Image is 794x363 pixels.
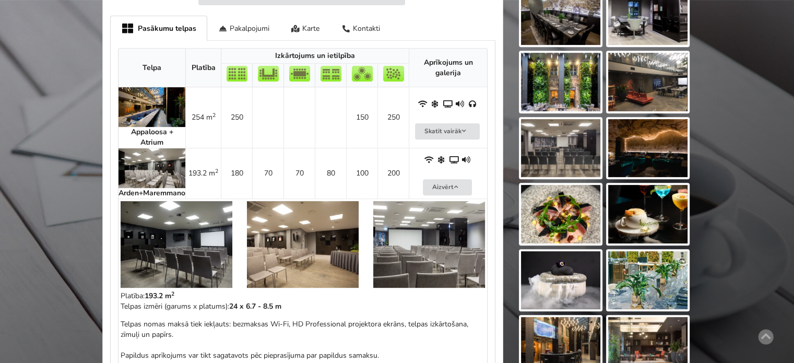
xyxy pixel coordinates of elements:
[283,148,315,198] td: 70
[468,99,479,109] span: Sinhronās tulkošanas aprīkojums
[118,87,185,127] img: Pasākumu telpas | Rīga | Pullman Riga Old Town Hotel | bilde
[185,148,221,198] td: 193.2 m
[110,16,207,41] div: Pasākumu telpas
[321,66,341,81] img: Klase
[521,53,600,111] img: Pullman Riga Old Town Hotel | Rīga | Pasākumu vieta - galerijas bilde
[377,148,409,198] td: 200
[121,319,485,361] p: Telpas nomas maksā tiek iekļauts: bezmaksas Wi-Fi, HD Professional projektora ekrāns, telpas izkā...
[185,49,221,87] th: Platība
[121,201,232,288] img: Semināru telpas | Rīga | Pullman Riga Old Town Hotel | bildes
[521,251,600,310] img: Pullman Riga Old Town Hotel | Rīga | Pasākumu vieta - galerijas bilde
[215,167,218,175] sup: 2
[437,155,447,165] span: Gaisa kondicionieris
[383,66,404,81] img: Pieņemšana
[280,16,331,40] div: Karte
[423,179,472,195] button: Aizvērt
[462,155,472,165] span: Iebūvēta audio sistēma
[247,201,359,291] a: Semināru telpas | Rīga | Pullman Riga Old Town Hotel | bildes
[229,301,281,311] strong: 24 x 6.7 - 8.5 m
[247,201,359,288] img: Semināru telpas | Rīga | Pullman Riga Old Town Hotel | bildes
[221,148,252,198] td: 180
[171,290,174,298] sup: 2
[315,148,346,198] td: 80
[456,99,466,109] span: Iebūvēta audio sistēma
[212,111,216,119] sup: 2
[521,185,600,243] img: Pullman Riga Old Town Hotel | Rīga | Pasākumu vieta - galerijas bilde
[227,66,247,81] img: Teātris
[118,49,185,87] th: Telpa
[608,185,688,243] img: Pullman Riga Old Town Hotel | Rīga | Pasākumu vieta - galerijas bilde
[252,148,283,198] td: 70
[258,66,279,81] img: U-Veids
[131,127,173,147] strong: Appaloosa + Atrium
[409,49,487,87] th: Aprīkojums un galerija
[185,87,221,148] td: 254 m
[207,16,280,40] div: Pakalpojumi
[449,155,460,165] span: Projektors un ekrāns
[118,188,185,198] strong: Arden+Maremmano
[521,119,600,178] img: Pullman Riga Old Town Hotel | Rīga | Pasākumu vieta - galerijas bilde
[418,99,428,109] span: WiFi
[608,53,688,111] img: Pullman Riga Old Town Hotel | Rīga | Pasākumu vieta - galerijas bilde
[346,148,377,198] td: 100
[330,16,391,40] div: Kontakti
[346,87,377,148] td: 150
[373,201,485,288] img: Semināru telpas | Rīga | Pullman Riga Old Town Hotel | bildes
[608,119,688,178] img: Pullman Riga Old Town Hotel | Rīga | Pasākumu vieta - galerijas bilde
[431,99,441,109] span: Gaisa kondicionieris
[443,99,454,109] span: Projektors un ekrāns
[221,87,252,148] td: 250
[289,66,310,81] img: Sapulce
[221,49,409,64] th: Izkārtojums un ietilpība
[424,155,435,165] span: WiFi
[118,148,185,188] img: Pasākumu telpas | Rīga | Pullman Riga Old Town Hotel | bilde
[373,201,485,291] a: Semināru telpas | Rīga | Pullman Riga Old Town Hotel | bildes
[121,201,232,291] a: Semināru telpas | Rīga | Pullman Riga Old Town Hotel | bildes
[377,87,409,148] td: 250
[415,123,480,139] button: Skatīt vairāk
[608,251,688,310] img: Pullman Riga Old Town Hotel | Rīga | Pasākumu vieta - galerijas bilde
[352,66,373,81] img: Bankets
